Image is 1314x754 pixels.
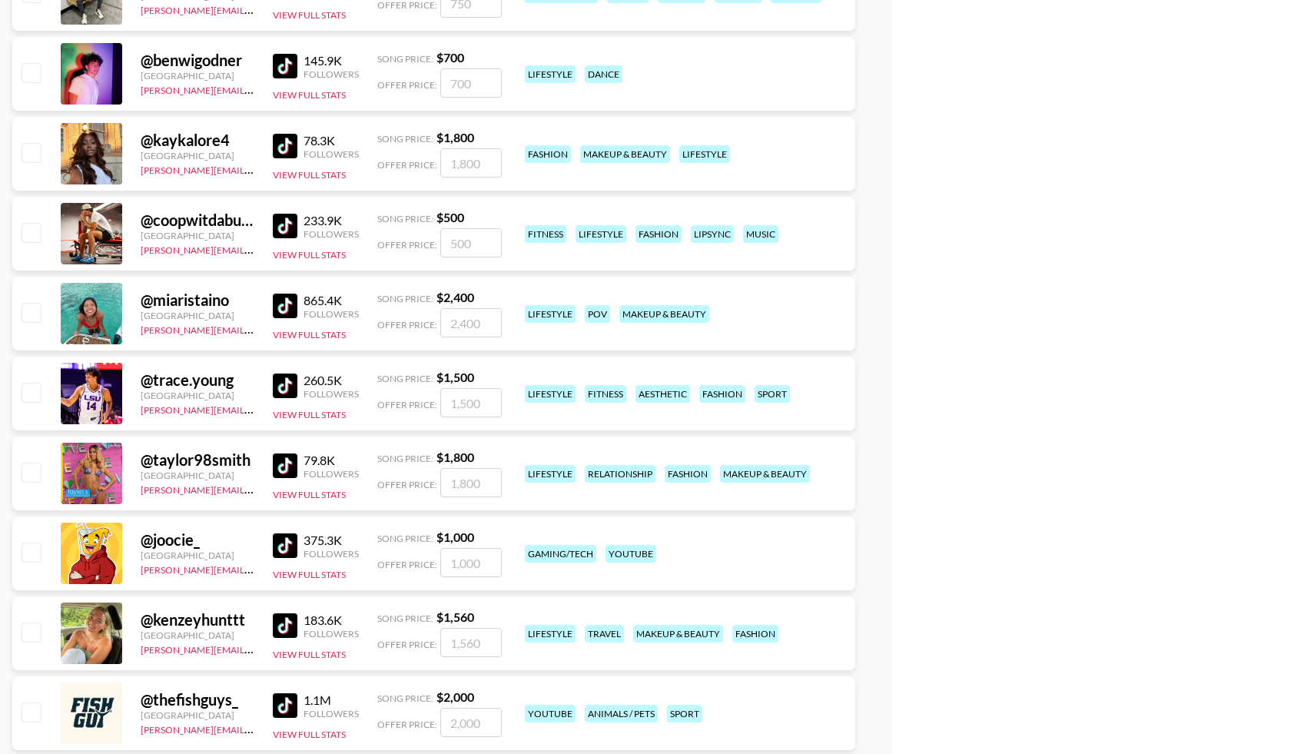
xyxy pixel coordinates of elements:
[304,308,359,320] div: Followers
[273,409,346,420] button: View Full Stats
[525,705,576,722] div: youtube
[141,2,368,16] a: [PERSON_NAME][EMAIL_ADDRESS][DOMAIN_NAME]
[667,705,702,722] div: sport
[377,159,437,171] span: Offer Price:
[585,305,610,323] div: pov
[665,465,711,483] div: fashion
[440,308,502,337] input: 2,400
[606,545,656,563] div: youtube
[436,450,474,464] strong: $ 1,800
[273,54,297,78] img: TikTok
[273,134,297,158] img: TikTok
[377,559,437,570] span: Offer Price:
[377,213,433,224] span: Song Price:
[440,68,502,98] input: 700
[720,465,810,483] div: makeup & beauty
[377,639,437,650] span: Offer Price:
[732,625,778,643] div: fashion
[585,625,624,643] div: travel
[273,533,297,558] img: TikTok
[304,693,359,708] div: 1.1M
[304,293,359,308] div: 865.4K
[141,370,254,390] div: @ trace.young
[304,133,359,148] div: 78.3K
[525,625,576,643] div: lifestyle
[141,470,254,481] div: [GEOGRAPHIC_DATA]
[377,533,433,544] span: Song Price:
[273,9,346,21] button: View Full Stats
[141,709,254,721] div: [GEOGRAPHIC_DATA]
[141,161,368,176] a: [PERSON_NAME][EMAIL_ADDRESS][DOMAIN_NAME]
[576,225,626,243] div: lifestyle
[304,53,359,68] div: 145.9K
[273,569,346,580] button: View Full Stats
[436,689,474,704] strong: $ 2,000
[377,133,433,144] span: Song Price:
[141,561,368,576] a: [PERSON_NAME][EMAIL_ADDRESS][DOMAIN_NAME]
[304,373,359,388] div: 260.5K
[273,374,297,398] img: TikTok
[141,81,368,96] a: [PERSON_NAME][EMAIL_ADDRESS][DOMAIN_NAME]
[273,214,297,238] img: TikTok
[525,385,576,403] div: lifestyle
[436,210,464,224] strong: $ 500
[440,228,502,257] input: 500
[377,693,433,704] span: Song Price:
[141,610,254,629] div: @ kenzeyhunttt
[440,468,502,497] input: 1,800
[377,79,437,91] span: Offer Price:
[273,89,346,101] button: View Full Stats
[273,249,346,261] button: View Full Stats
[141,450,254,470] div: @ taylor98smith
[141,291,254,310] div: @ miaristaino
[304,228,359,240] div: Followers
[304,468,359,480] div: Followers
[635,225,682,243] div: fashion
[436,370,474,384] strong: $ 1,500
[377,293,433,304] span: Song Price:
[585,385,626,403] div: fitness
[141,690,254,709] div: @ thefishguys_
[585,465,655,483] div: relationship
[377,479,437,490] span: Offer Price:
[141,629,254,641] div: [GEOGRAPHIC_DATA]
[141,401,368,416] a: [PERSON_NAME][EMAIL_ADDRESS][DOMAIN_NAME]
[141,131,254,150] div: @ kaykalore4
[141,241,368,256] a: [PERSON_NAME][EMAIL_ADDRESS][DOMAIN_NAME]
[525,65,576,83] div: lifestyle
[440,708,502,737] input: 2,000
[436,610,474,624] strong: $ 1,560
[525,305,576,323] div: lifestyle
[377,453,433,464] span: Song Price:
[273,489,346,500] button: View Full Stats
[440,628,502,657] input: 1,560
[440,148,502,178] input: 1,800
[141,230,254,241] div: [GEOGRAPHIC_DATA]
[633,625,723,643] div: makeup & beauty
[273,729,346,740] button: View Full Stats
[580,145,670,163] div: makeup & beauty
[585,65,622,83] div: dance
[304,613,359,628] div: 183.6K
[377,319,437,330] span: Offer Price:
[377,373,433,384] span: Song Price:
[377,719,437,730] span: Offer Price:
[377,399,437,410] span: Offer Price:
[585,705,658,722] div: animals / pets
[619,305,709,323] div: makeup & beauty
[141,310,254,321] div: [GEOGRAPHIC_DATA]
[141,530,254,550] div: @ joocie_
[273,613,297,638] img: TikTok
[377,239,437,251] span: Offer Price:
[304,68,359,80] div: Followers
[304,533,359,548] div: 375.3K
[273,693,297,718] img: TikTok
[377,613,433,624] span: Song Price:
[691,225,734,243] div: lipsync
[743,225,778,243] div: music
[440,388,502,417] input: 1,500
[755,385,790,403] div: sport
[273,453,297,478] img: TikTok
[304,148,359,160] div: Followers
[273,329,346,340] button: View Full Stats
